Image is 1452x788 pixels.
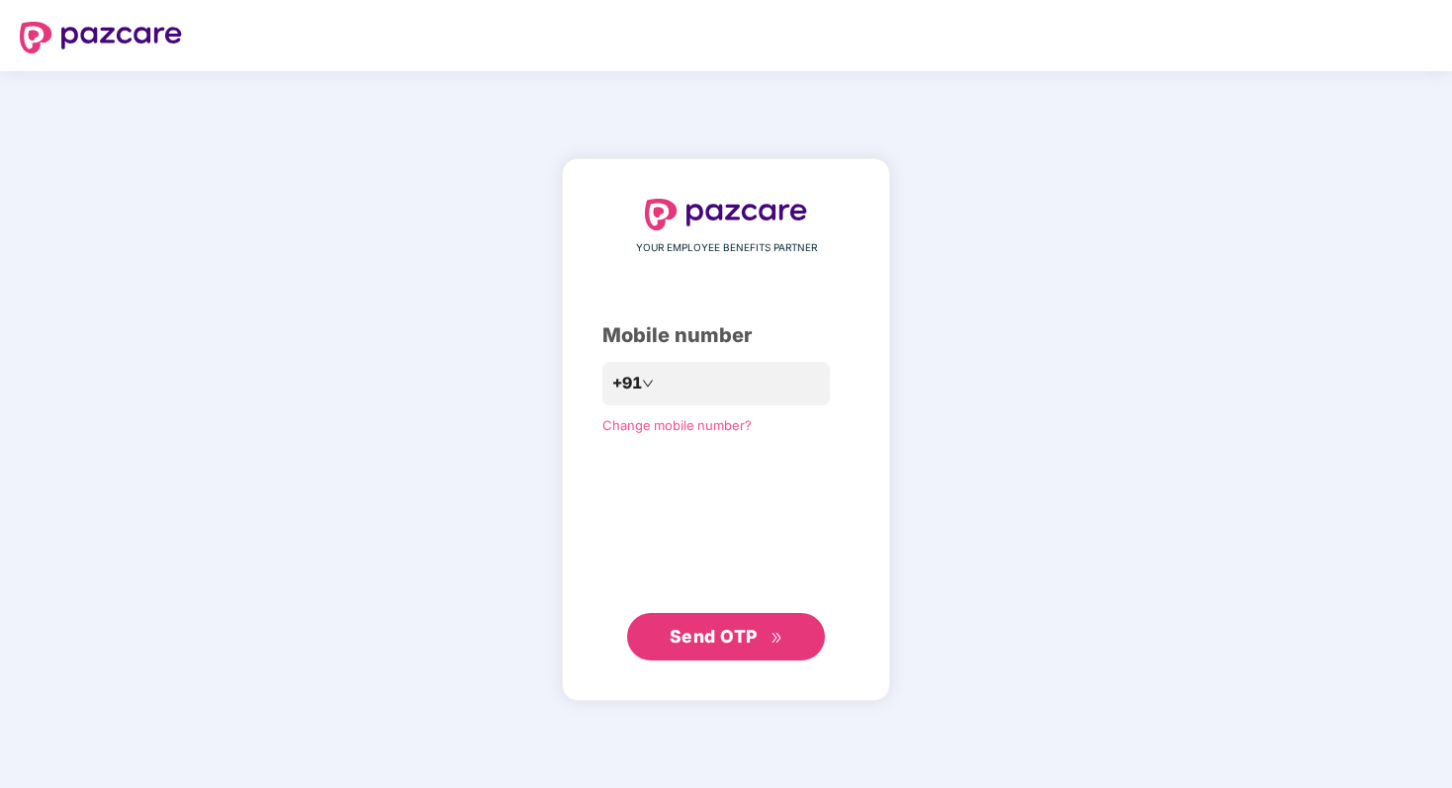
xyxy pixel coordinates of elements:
[602,320,850,351] div: Mobile number
[645,199,807,230] img: logo
[627,613,825,660] button: Send OTPdouble-right
[612,371,642,395] span: +91
[771,632,783,645] span: double-right
[670,626,758,647] span: Send OTP
[20,22,182,53] img: logo
[636,240,817,256] span: YOUR EMPLOYEE BENEFITS PARTNER
[642,378,654,390] span: down
[602,417,752,433] a: Change mobile number?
